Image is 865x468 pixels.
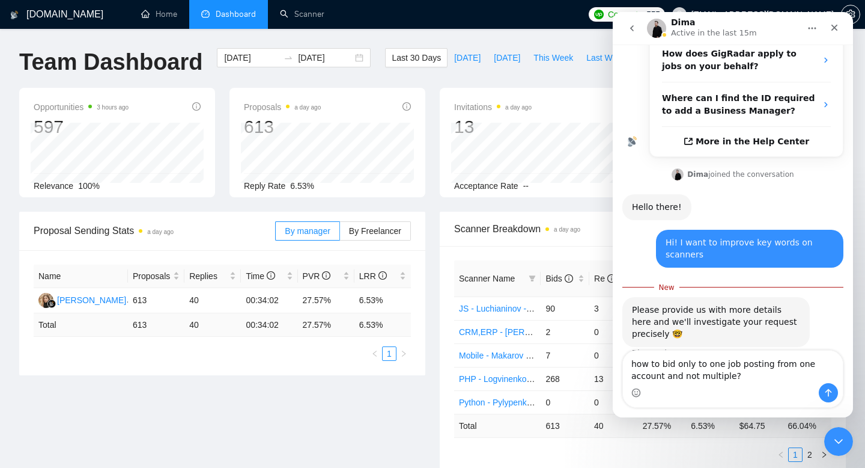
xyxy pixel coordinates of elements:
[37,70,230,115] div: Where can I find the ID required to add a Business Manager?
[368,346,382,361] li: Previous Page
[290,181,314,191] span: 6.53%
[74,157,181,168] div: joined the conversation
[589,343,638,367] td: 0
[10,5,19,25] img: logo
[454,181,518,191] span: Acceptance Rate
[459,327,608,337] a: CRM,ERP - [PERSON_NAME] - Project
[322,271,330,280] span: info-circle
[244,115,321,138] div: 613
[646,8,660,21] span: 555
[128,313,184,337] td: 613
[83,125,196,135] span: More in the Help Center
[675,10,684,19] span: user
[19,376,28,386] button: Emoji picker
[10,285,197,335] div: Please provide us with more details here and we'll investigate your request precisely 🤓Dima • 3h ago
[396,346,411,361] li: Next Page
[294,104,321,111] time: a day ago
[392,51,441,64] span: Last 30 Days
[10,182,79,209] div: Hello there!
[280,9,324,19] a: searchScanner
[206,371,225,390] button: Send a message…
[189,269,227,283] span: Replies
[454,221,831,236] span: Scanner Breakdown
[613,12,853,417] iframe: Intercom live chat
[241,313,297,337] td: 00:34:02
[545,274,572,283] span: Bids
[184,265,241,288] th: Replies
[241,288,297,313] td: 00:34:02
[192,102,201,111] span: info-circle
[10,120,29,139] img: Profile image for AI Assistant from GigRadar 📡
[78,181,100,191] span: 100%
[459,374,560,384] a: PHP - Logvinenko - Project
[37,26,230,70] div: How does GigRadar apply to jobs on your behalf?
[459,398,565,407] a: Python - Pylypenko - Project
[74,158,96,167] b: Dima
[608,8,644,21] span: Connects:
[298,288,354,313] td: 27.57%
[298,313,354,337] td: 27.57 %
[686,414,735,437] td: 6.53 %
[821,451,828,458] span: right
[382,346,396,361] li: 1
[841,5,860,24] button: setting
[285,226,330,236] span: By manager
[594,10,604,19] img: upwork-logo.png
[34,115,129,138] div: 597
[541,343,589,367] td: 7
[349,226,401,236] span: By Freelancer
[788,448,803,462] li: 1
[49,81,202,103] strong: Where can I find the ID required to add a Business Manager?
[589,414,638,437] td: 40
[638,414,687,437] td: 27.57 %
[529,275,536,282] span: filter
[47,300,56,308] img: gigradar-bm.png
[454,414,541,437] td: Total
[735,414,783,437] td: $ 64.75
[783,414,831,437] td: 66.04 %
[533,51,573,64] span: This Week
[541,390,589,414] td: 0
[378,271,387,280] span: info-circle
[38,293,53,308] img: KY
[267,271,275,280] span: info-circle
[354,313,411,337] td: 6.53 %
[10,339,230,371] textarea: Message…
[128,288,184,313] td: 613
[789,448,802,461] a: 1
[541,367,589,390] td: 268
[224,51,279,64] input: Start date
[49,37,184,59] strong: How does GigRadar apply to jobs on your behalf?
[589,367,638,390] td: 13
[246,271,275,281] span: Time
[774,448,788,462] li: Previous Page
[505,104,532,111] time: a day ago
[133,269,171,283] span: Proposals
[487,48,527,67] button: [DATE]
[128,265,184,288] th: Proposals
[586,51,626,64] span: Last Week
[34,223,275,238] span: Proposal Sending Stats
[57,294,126,307] div: [PERSON_NAME]
[34,100,129,114] span: Opportunities
[303,271,331,281] span: PVR
[541,297,589,320] td: 90
[354,288,411,313] td: 6.53%
[201,10,210,18] span: dashboard
[396,346,411,361] button: right
[184,288,241,313] td: 40
[141,9,177,19] a: homeHome
[298,51,353,64] input: End date
[454,51,481,64] span: [DATE]
[34,313,128,337] td: Total
[10,285,231,362] div: Dima says…
[59,156,71,168] img: Profile image for Dima
[19,189,69,202] div: Hello there!
[541,320,589,343] td: 2
[459,274,515,283] span: Scanner Name
[19,48,202,76] h1: Team Dashboard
